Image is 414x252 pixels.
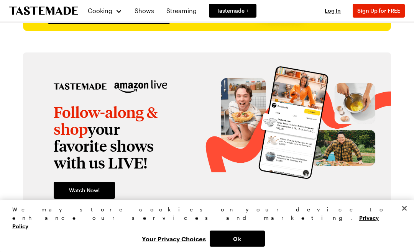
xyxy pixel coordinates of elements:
[317,7,348,15] button: Log In
[69,187,100,194] span: Watch Now!
[114,80,167,93] img: amazon live
[54,182,115,199] a: Watch Now!
[396,200,413,217] button: Close
[88,7,112,14] span: Cooking
[209,4,256,18] a: Tastemade +
[54,102,158,139] span: Follow-along & shop
[357,7,400,14] span: Sign Up for FREE
[325,7,341,14] span: Log In
[353,4,405,18] button: Sign Up for FREE
[54,80,107,93] img: tastemade
[87,2,122,20] button: Cooking
[54,104,167,171] p: your favorite shows with us LIVE!
[138,231,210,247] button: Your Privacy Choices
[217,7,249,15] span: Tastemade +
[210,231,265,247] button: Ok
[9,7,78,15] a: To Tastemade Home Page
[12,205,395,231] div: We may store cookies on your device to enhance our services and marketing.
[12,205,395,247] div: Privacy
